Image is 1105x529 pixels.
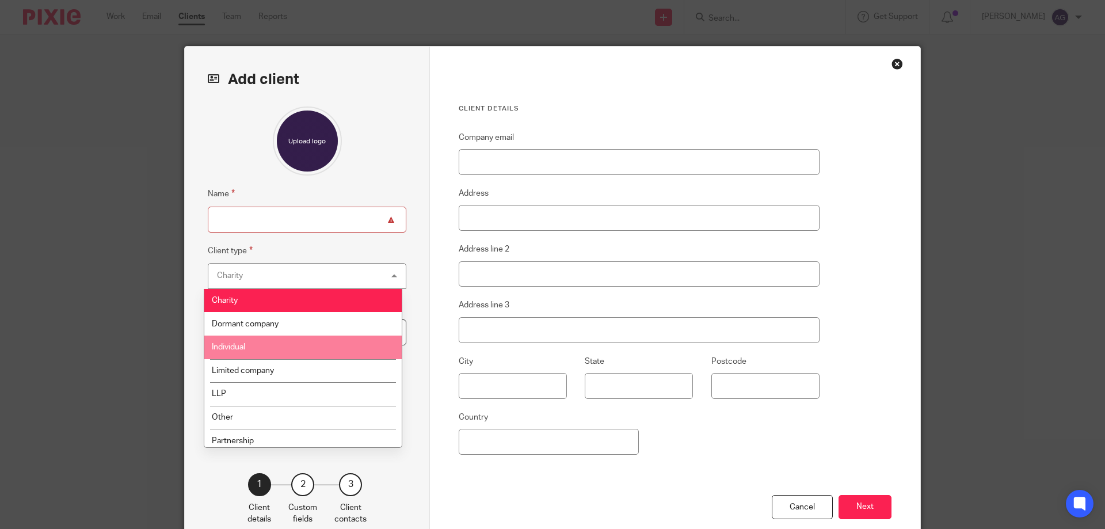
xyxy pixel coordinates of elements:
[585,356,604,367] label: State
[459,132,514,143] label: Company email
[459,243,509,255] label: Address line 2
[459,412,488,423] label: Country
[459,356,473,367] label: City
[291,473,314,496] div: 2
[459,188,489,199] label: Address
[459,104,820,113] h3: Client details
[208,244,253,257] label: Client type
[212,437,254,445] span: Partnership
[772,495,833,520] div: Cancel
[459,299,509,311] label: Address line 3
[339,473,362,496] div: 3
[208,187,235,200] label: Name
[248,473,271,496] div: 1
[334,502,367,526] p: Client contacts
[891,58,903,70] div: Close this dialog window
[208,70,406,89] h2: Add client
[288,502,317,526] p: Custom fields
[212,390,226,398] span: LLP
[212,296,238,305] span: Charity
[711,356,746,367] label: Postcode
[212,413,233,421] span: Other
[839,495,891,520] button: Next
[217,272,243,280] div: Charity
[212,320,279,328] span: Dormant company
[247,502,271,526] p: Client details
[212,343,245,351] span: Individual
[212,367,274,375] span: Limited company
